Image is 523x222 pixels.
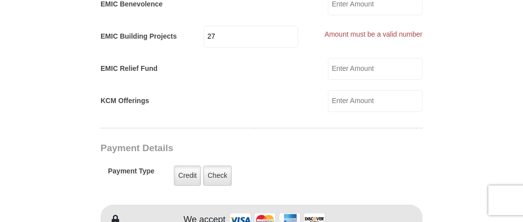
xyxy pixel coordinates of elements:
[204,26,298,48] input: Enter Amount
[328,58,422,80] input: Enter Amount
[101,143,353,154] h3: Payment Details
[101,63,157,74] label: EMIC Relief Fund
[328,90,422,112] input: Enter Amount
[203,166,232,186] label: Check
[174,166,201,186] label: Credit
[101,96,149,106] label: KCM Offerings
[108,167,155,180] h5: Payment Type
[324,29,422,40] li: Amount must be a valid number
[101,31,177,42] label: EMIC Building Projects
